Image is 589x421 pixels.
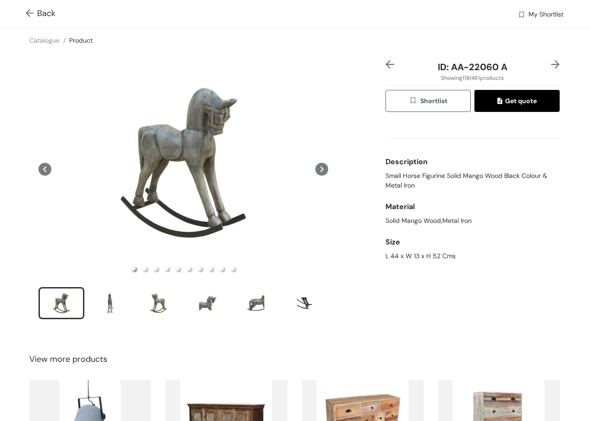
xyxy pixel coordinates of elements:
[26,9,37,19] img: Go back
[143,267,147,271] li: slide item 2
[474,90,560,112] button: quoteGet quote
[29,36,60,44] a: Catalogue
[231,267,235,271] li: slide item 10
[87,287,133,319] li: slide item 2
[551,60,560,69] img: right
[385,233,560,251] div: Size
[63,36,66,44] span: /
[385,90,471,112] button: wishlistShortlist
[385,198,560,216] div: Material
[220,267,224,271] li: slide item 9
[69,36,93,44] a: Product
[29,353,107,366] span: View more products
[385,171,560,190] span: Small Horse Figurine Solid Mango Wood Black Colour & Metal Iron
[184,287,230,319] li: slide item 4
[165,267,169,271] li: slide item 4
[209,267,213,271] li: slide item 8
[441,74,504,82] span: Showing 118 / 461 products
[154,267,158,271] li: slide item 3
[39,287,84,319] li: slide item 1
[409,96,447,106] span: Shortlist
[497,96,537,106] span: Get quote
[233,287,279,319] li: slide item 5
[438,61,507,73] span: ID: AA-22060 A
[385,60,394,69] img: left
[385,251,560,261] div: L 44 x W 13 x H 52 Cms
[385,216,560,226] div: Solid Mango Wood,Metal Iron
[26,7,55,20] span: Back
[385,153,560,171] div: Description
[281,287,327,319] li: slide item 6
[528,10,563,21] span: My Shortlist
[409,96,420,106] img: wishlist
[497,98,505,106] img: quote
[187,267,191,271] li: slide item 6
[132,267,136,271] li: slide item 1
[198,267,202,271] li: slide item 7
[136,287,182,319] li: slide item 3
[517,11,526,20] img: wishlist
[176,267,180,271] li: slide item 5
